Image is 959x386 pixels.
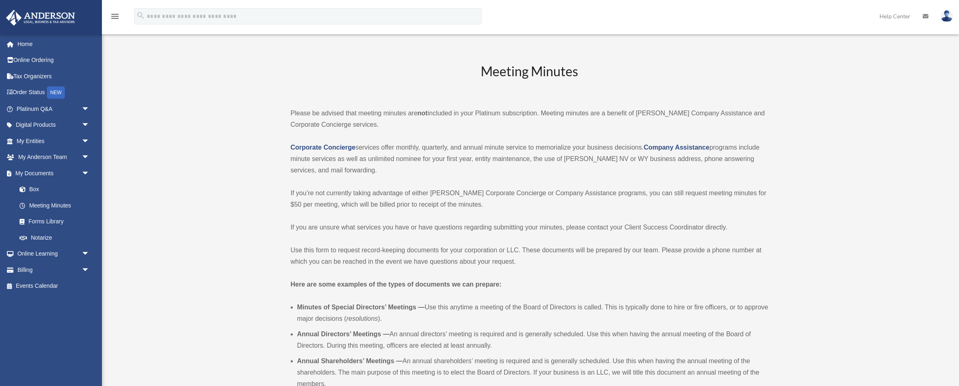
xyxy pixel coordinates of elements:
a: Events Calendar [6,278,102,294]
a: Digital Productsarrow_drop_down [6,117,102,133]
a: Forms Library [11,214,102,230]
img: Anderson Advisors Platinum Portal [4,10,77,26]
strong: Here are some examples of the types of documents we can prepare: [291,281,502,288]
span: arrow_drop_down [82,133,98,150]
img: User Pic [941,10,953,22]
a: Order StatusNEW [6,84,102,101]
span: arrow_drop_down [82,246,98,262]
a: Online Learningarrow_drop_down [6,246,102,262]
a: Home [6,36,102,52]
a: Meeting Minutes [11,197,98,214]
span: arrow_drop_down [82,101,98,117]
a: Platinum Q&Aarrow_drop_down [6,101,102,117]
a: Company Assistance [644,144,709,151]
p: If you’re not currently taking advantage of either [PERSON_NAME] Corporate Concierge or Company A... [291,187,769,210]
a: My Documentsarrow_drop_down [6,165,102,181]
span: arrow_drop_down [82,165,98,182]
p: services offer monthly, quarterly, and annual minute service to memorialize your business decisio... [291,142,769,176]
h2: Meeting Minutes [291,62,769,96]
span: arrow_drop_down [82,117,98,134]
em: resolutions [346,315,378,322]
i: menu [110,11,120,21]
a: My Anderson Teamarrow_drop_down [6,149,102,165]
a: menu [110,14,120,21]
a: My Entitiesarrow_drop_down [6,133,102,149]
li: Use this anytime a meeting of the Board of Directors is called. This is typically done to hire or... [297,302,769,324]
span: arrow_drop_down [82,262,98,278]
strong: not [418,110,428,117]
p: Use this form to request record-keeping documents for your corporation or LLC. These documents wi... [291,245,769,267]
div: NEW [47,86,65,99]
i: search [136,11,145,20]
a: Tax Organizers [6,68,102,84]
li: An annual directors’ meeting is required and is generally scheduled. Use this when having the ann... [297,329,769,351]
a: Box [11,181,102,198]
b: Annual Directors’ Meetings — [297,331,390,337]
a: Notarize [11,229,102,246]
span: arrow_drop_down [82,149,98,166]
p: Please be advised that meeting minutes are included in your Platinum subscription. Meeting minute... [291,108,769,130]
b: Minutes of Special Directors’ Meetings — [297,304,425,311]
p: If you are unsure what services you have or have questions regarding submitting your minutes, ple... [291,222,769,233]
b: Annual Shareholders’ Meetings — [297,357,403,364]
a: Corporate Concierge [291,144,356,151]
a: Online Ordering [6,52,102,68]
a: Billingarrow_drop_down [6,262,102,278]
